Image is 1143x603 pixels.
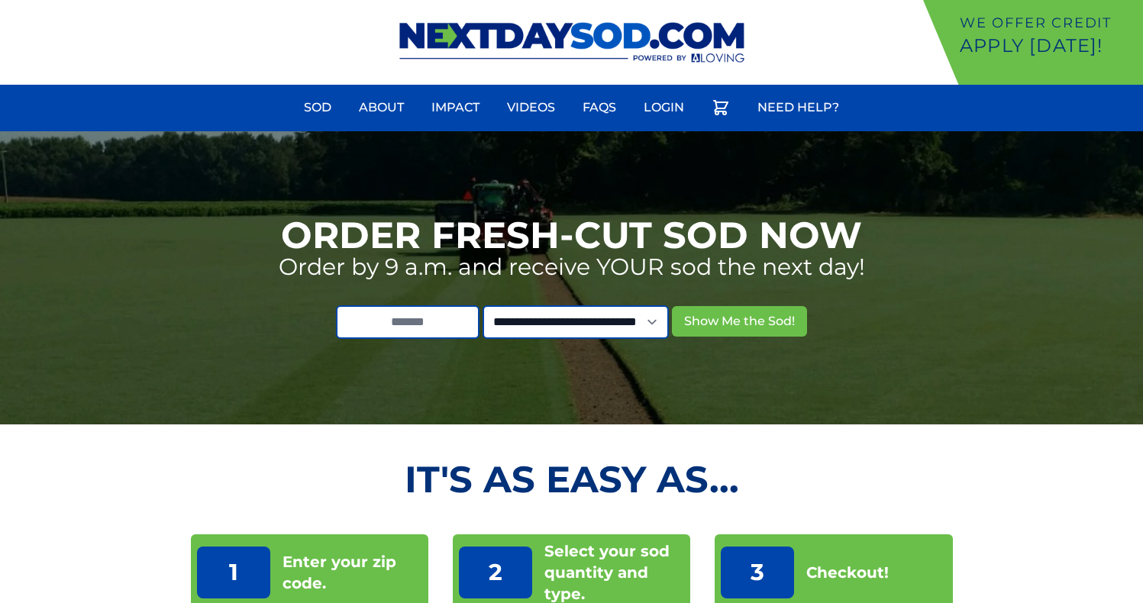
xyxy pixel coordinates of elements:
[191,461,953,498] h2: It's as Easy As...
[459,547,532,598] p: 2
[634,89,693,126] a: Login
[748,89,848,126] a: Need Help?
[672,306,807,337] button: Show Me the Sod!
[197,547,270,598] p: 1
[422,89,489,126] a: Impact
[350,89,413,126] a: About
[281,217,862,253] h1: Order Fresh-Cut Sod Now
[283,551,422,594] p: Enter your zip code.
[960,34,1137,58] p: Apply [DATE]!
[295,89,341,126] a: Sod
[573,89,625,126] a: FAQs
[498,89,564,126] a: Videos
[721,547,794,598] p: 3
[960,12,1137,34] p: We offer Credit
[806,562,889,583] p: Checkout!
[279,253,865,281] p: Order by 9 a.m. and receive YOUR sod the next day!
